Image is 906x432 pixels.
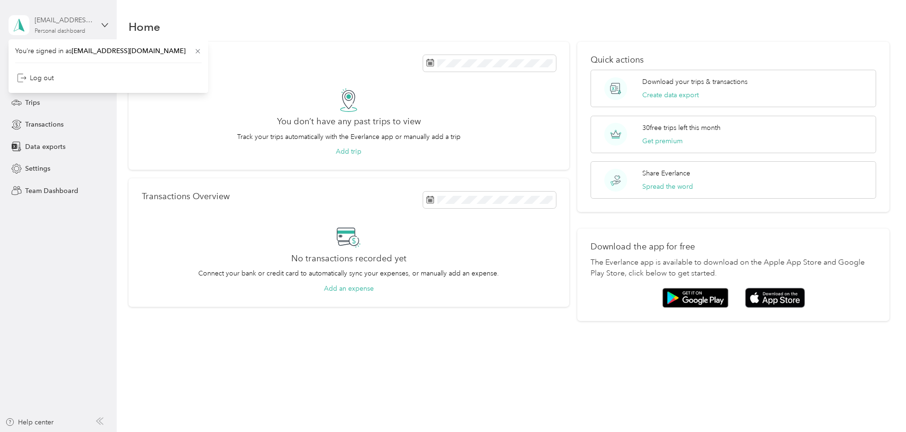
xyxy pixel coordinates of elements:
h2: You don’t have any past trips to view [277,117,421,127]
button: Create data export [642,90,699,100]
button: Spread the word [642,182,693,192]
span: [EMAIL_ADDRESS][DOMAIN_NAME] [72,47,185,55]
button: Add an expense [324,284,374,294]
span: You’re signed in as [15,46,202,56]
div: Personal dashboard [35,28,85,34]
span: Team Dashboard [25,186,78,196]
p: Transactions Overview [142,192,230,202]
span: Transactions [25,119,64,129]
h2: No transactions recorded yet [291,254,407,264]
button: Add trip [336,147,361,156]
img: Google play [662,288,729,308]
h1: Home [129,22,160,32]
p: 30 free trips left this month [642,123,721,133]
p: Track your trips automatically with the Everlance app or manually add a trip [237,132,461,142]
p: Connect your bank or credit card to automatically sync your expenses, or manually add an expense. [198,268,499,278]
iframe: Everlance-gr Chat Button Frame [853,379,906,432]
span: Settings [25,164,50,174]
p: Quick actions [591,55,876,65]
button: Help center [5,417,54,427]
p: Download the app for free [591,242,876,252]
p: The Everlance app is available to download on the Apple App Store and Google Play Store, click be... [591,257,876,280]
span: Data exports [25,142,65,152]
p: Download your trips & transactions [642,77,748,87]
span: Trips [25,98,40,108]
button: Get premium [642,136,683,146]
img: App store [745,288,805,308]
p: Share Everlance [642,168,690,178]
div: Log out [17,73,54,83]
div: [EMAIL_ADDRESS][DOMAIN_NAME] [35,15,94,25]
